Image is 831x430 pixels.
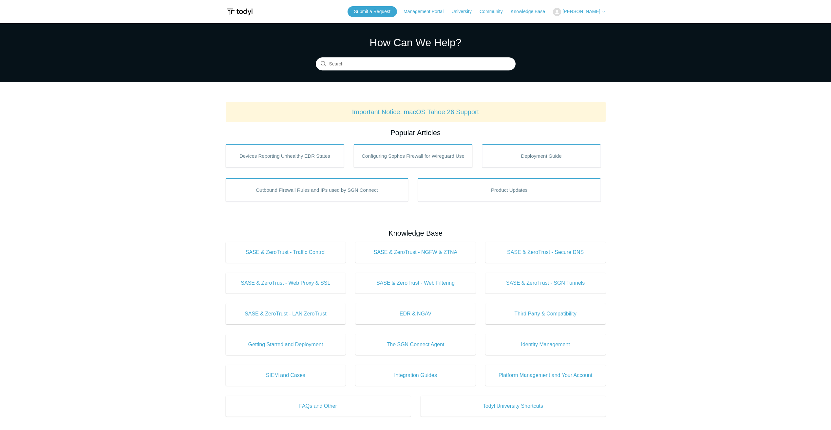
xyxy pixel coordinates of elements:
[355,303,476,324] a: EDR & NGAV
[495,248,596,256] span: SASE & ZeroTrust - Secure DNS
[485,273,606,294] a: SASE & ZeroTrust - SGN Tunnels
[226,144,344,168] a: Devices Reporting Unhealthy EDR States
[226,365,346,386] a: SIEM and Cases
[348,6,397,17] a: Submit a Request
[236,341,336,349] span: Getting Started and Deployment
[365,310,466,318] span: EDR & NGAV
[418,178,601,202] a: Product Updates
[511,8,552,15] a: Knowledge Base
[226,396,411,417] a: FAQs and Other
[316,35,516,50] h1: How Can We Help?
[485,303,606,324] a: Third Party & Compatibility
[355,242,476,263] a: SASE & ZeroTrust - NGFW & ZTNA
[495,341,596,349] span: Identity Management
[485,334,606,355] a: Identity Management
[236,310,336,318] span: SASE & ZeroTrust - LAN ZeroTrust
[355,334,476,355] a: The SGN Connect Agent
[226,334,346,355] a: Getting Started and Deployment
[236,402,401,410] span: FAQs and Other
[352,108,479,116] a: Important Notice: macOS Tahoe 26 Support
[495,310,596,318] span: Third Party & Compatibility
[485,365,606,386] a: Platform Management and Your Account
[354,144,472,168] a: Configuring Sophos Firewall for Wireguard Use
[485,242,606,263] a: SASE & ZeroTrust - Secure DNS
[553,8,605,16] button: [PERSON_NAME]
[226,273,346,294] a: SASE & ZeroTrust - Web Proxy & SSL
[226,303,346,324] a: SASE & ZeroTrust - LAN ZeroTrust
[236,279,336,287] span: SASE & ZeroTrust - Web Proxy & SSL
[226,242,346,263] a: SASE & ZeroTrust - Traffic Control
[430,402,596,410] span: Todyl University Shortcuts
[404,8,450,15] a: Management Portal
[226,6,254,18] img: Todyl Support Center Help Center home page
[365,279,466,287] span: SASE & ZeroTrust - Web Filtering
[226,178,408,202] a: Outbound Firewall Rules and IPs used by SGN Connect
[226,228,606,239] h2: Knowledge Base
[495,279,596,287] span: SASE & ZeroTrust - SGN Tunnels
[316,58,516,71] input: Search
[226,127,606,138] h2: Popular Articles
[480,8,509,15] a: Community
[451,8,478,15] a: University
[421,396,606,417] a: Todyl University Shortcuts
[365,371,466,379] span: Integration Guides
[365,341,466,349] span: The SGN Connect Agent
[355,365,476,386] a: Integration Guides
[236,248,336,256] span: SASE & ZeroTrust - Traffic Control
[562,9,600,14] span: [PERSON_NAME]
[355,273,476,294] a: SASE & ZeroTrust - Web Filtering
[236,371,336,379] span: SIEM and Cases
[482,144,601,168] a: Deployment Guide
[495,371,596,379] span: Platform Management and Your Account
[365,248,466,256] span: SASE & ZeroTrust - NGFW & ZTNA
